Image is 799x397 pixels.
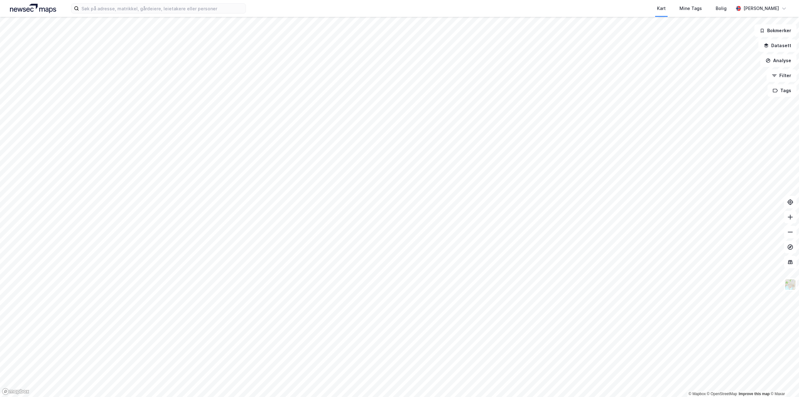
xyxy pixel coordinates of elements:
iframe: Chat Widget [768,367,799,397]
button: Filter [767,69,797,82]
input: Søk på adresse, matrikkel, gårdeiere, leietakere eller personer [79,4,246,13]
div: Bolig [716,5,727,12]
div: Kart [657,5,666,12]
button: Analyse [760,54,797,67]
button: Bokmerker [754,24,797,37]
img: Z [784,279,796,290]
img: logo.a4113a55bc3d86da70a041830d287a7e.svg [10,4,56,13]
button: Datasett [758,39,797,52]
a: Mapbox [689,392,706,396]
a: OpenStreetMap [707,392,737,396]
button: Tags [767,84,797,97]
a: Mapbox homepage [2,388,29,395]
div: Mine Tags [679,5,702,12]
a: Improve this map [739,392,770,396]
div: Kontrollprogram for chat [768,367,799,397]
div: [PERSON_NAME] [743,5,779,12]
